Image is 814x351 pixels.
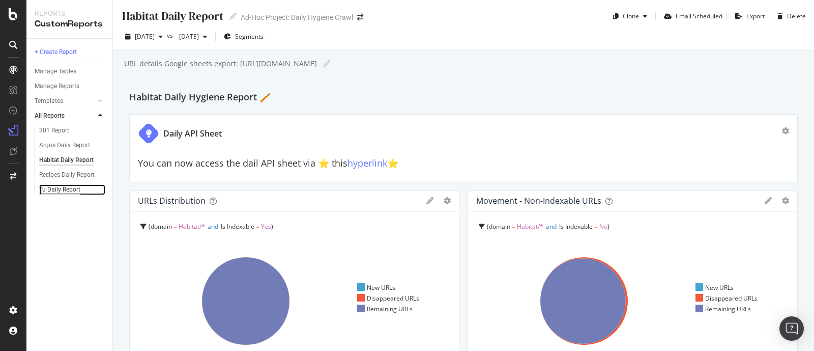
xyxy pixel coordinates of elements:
a: Habitat Daily Report [39,155,105,166]
a: Manage Tables [35,66,105,77]
i: Edit report name [323,60,330,67]
a: Templates [35,96,95,106]
div: Daily API Sheet [163,128,222,140]
button: Delete [773,8,806,24]
div: URLs Distribution [138,196,206,206]
button: Export [731,8,765,24]
div: Open Intercom Messenger [779,316,804,341]
h2: You can now access the dail API sheet via ⭐️ this ⭐️ [138,158,789,169]
div: URL details Google sheets export: [URL][DOMAIN_NAME] [123,59,317,69]
span: Habitat/* [179,222,205,231]
div: New URLs [357,283,396,292]
div: Argos Daily Report [39,140,90,151]
span: = [173,222,177,231]
a: + Create Report [35,47,105,58]
span: vs [167,31,175,40]
span: Is Indexable [221,222,254,231]
div: gear [444,197,451,204]
div: gear [782,127,789,134]
div: Email Scheduled [676,12,722,20]
div: Manage Tables [35,66,76,77]
div: Ad-Hoc Project: Daily Hygiene Crawl [241,12,353,22]
div: Habitat Daily Hygiene Report 🪥 [129,90,798,106]
div: gear [782,197,789,204]
div: Manage Reports [35,81,79,92]
div: New URLs [695,283,734,292]
div: + Create Report [35,47,77,58]
a: Manage Reports [35,81,105,92]
div: Habitat Daily Report [121,8,223,24]
div: Delete [787,12,806,20]
button: Clone [609,8,651,24]
button: Email Scheduled [660,8,722,24]
div: Tu Daily Report [39,184,80,195]
span: 2025 Aug. 27th [175,32,199,41]
span: domain [489,222,510,231]
span: Habitat/* [517,222,543,231]
a: Recipes Daily Report [39,170,105,180]
div: Habitat Daily Report [39,155,94,166]
span: = [594,222,598,231]
span: Segments [235,32,264,41]
a: Argos Daily Report [39,140,105,151]
span: = [512,222,515,231]
div: Clone [623,12,639,20]
span: and [546,222,557,231]
div: Remaining URLs [357,305,413,313]
div: Disappeared URLs [357,294,420,303]
h2: Habitat Daily Hygiene Report 🪥 [129,90,271,106]
div: arrow-right-arrow-left [357,14,363,21]
button: [DATE] [121,29,167,45]
a: 301 Report [39,125,105,136]
span: = [256,222,259,231]
span: and [208,222,218,231]
div: Disappeared URLs [695,294,758,303]
div: Daily API SheetYou can now access the dail API sheet via ⭐️ thishyperlink⭐️ [129,114,798,182]
button: [DATE] [175,29,211,45]
div: 301 Report [39,125,69,136]
div: Recipes Daily Report [39,170,95,180]
button: Segments [220,29,268,45]
div: CustomReports [35,18,104,30]
i: Edit report name [229,13,237,20]
span: domain [151,222,172,231]
a: All Reports [35,111,95,121]
div: Movement - non-indexable URLs [476,196,601,206]
div: All Reports [35,111,65,121]
span: Yes [261,222,271,231]
span: Is Indexable [559,222,593,231]
a: Tu Daily Report [39,184,105,195]
div: Export [746,12,765,20]
span: No [599,222,607,231]
a: hyperlink [347,157,387,169]
div: Templates [35,96,63,106]
span: 2025 Sep. 25th [135,32,155,41]
div: Remaining URLs [695,305,751,313]
div: Reports [35,8,104,18]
